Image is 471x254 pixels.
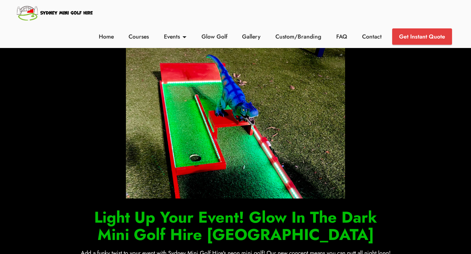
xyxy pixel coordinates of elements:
a: Home [97,32,115,41]
strong: Light Up Your Event! Glow In The Dark Mini Golf Hire [GEOGRAPHIC_DATA] [94,206,377,246]
img: Sydney Mini Golf Hire [16,3,95,22]
a: Courses [127,32,151,41]
a: Custom/Branding [274,32,323,41]
a: Gallery [240,32,262,41]
a: Glow Golf [200,32,229,41]
a: Events [162,32,188,41]
a: Contact [360,32,383,41]
a: FAQ [335,32,349,41]
img: Glow In the Dark Mini Golf Hire Sydney [126,42,345,198]
a: Get Instant Quote [392,28,452,45]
